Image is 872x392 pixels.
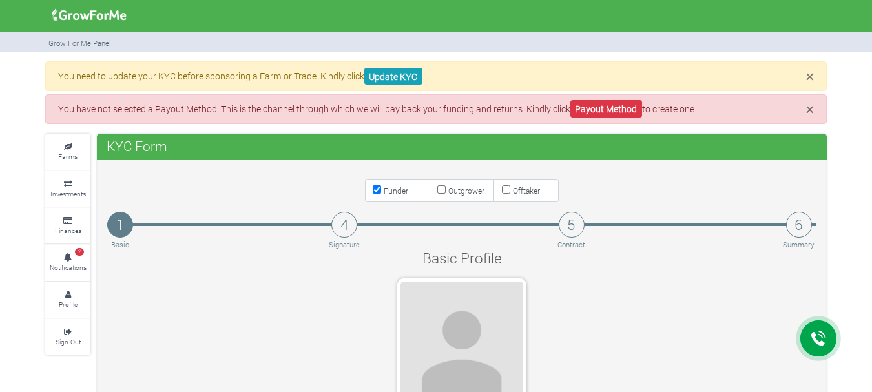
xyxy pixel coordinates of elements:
[45,282,90,318] a: Profile
[48,3,131,28] img: growforme image
[783,240,815,251] p: Summary
[107,212,133,251] a: 1 Basic
[384,185,408,196] small: Funder
[48,38,111,48] small: Grow For Me Panel
[270,249,654,267] h4: Basic Profile
[513,185,540,196] small: Offtaker
[373,185,381,194] input: Funder
[570,100,642,118] a: Payout Method
[331,212,357,238] h4: 4
[103,133,171,159] span: KYC Form
[58,69,814,83] p: You need to update your KYC before sponsoring a Farm or Trade. Kindly click
[58,152,78,161] small: Farms
[364,68,422,85] a: Update KYC
[806,69,814,84] button: Close
[45,319,90,355] a: Sign Out
[806,67,814,86] span: ×
[50,263,87,272] small: Notifications
[45,134,90,170] a: Farms
[55,226,81,235] small: Finances
[502,185,510,194] input: Offtaker
[75,248,84,256] span: 2
[50,189,86,198] small: Investments
[45,208,90,243] a: Finances
[58,102,814,116] p: You have not selected a Payout Method. This is the channel through which we will pay back your fu...
[56,337,81,346] small: Sign Out
[786,212,812,238] h4: 6
[329,240,360,251] p: Signature
[806,99,814,119] span: ×
[45,245,90,280] a: 2 Notifications
[107,212,133,238] h4: 1
[806,102,814,117] button: Close
[448,185,484,196] small: Outgrower
[557,240,585,251] p: Contract
[59,300,78,309] small: Profile
[45,171,90,207] a: Investments
[437,185,446,194] input: Outgrower
[109,240,131,251] p: Basic
[559,212,585,238] h4: 5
